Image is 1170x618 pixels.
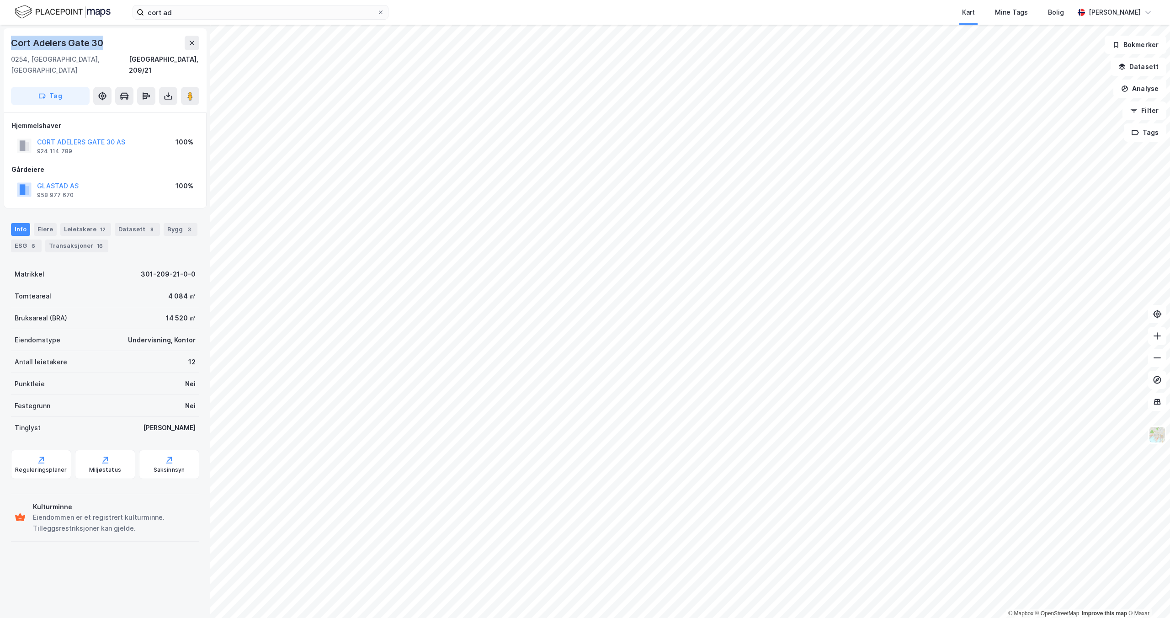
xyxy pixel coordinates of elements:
div: [PERSON_NAME] [143,422,196,433]
div: Transaksjoner [45,240,108,252]
div: Reguleringsplaner [15,466,67,474]
button: Bokmerker [1105,36,1166,54]
div: Festegrunn [15,400,50,411]
div: 6 [29,241,38,250]
div: Nei [185,378,196,389]
div: [PERSON_NAME] [1089,7,1141,18]
div: 100% [175,137,193,148]
div: Bygg [164,223,197,236]
div: Eiere [34,223,57,236]
button: Tag [11,87,90,105]
div: Hjemmelshaver [11,120,199,131]
div: Bolig [1048,7,1064,18]
div: 301-209-21-0-0 [141,269,196,280]
div: 16 [95,241,105,250]
div: 3 [185,225,194,234]
div: Punktleie [15,378,45,389]
div: 100% [175,181,193,192]
iframe: Chat Widget [1124,574,1170,618]
div: Eiendomstype [15,335,60,346]
div: Miljøstatus [89,466,121,474]
button: Analyse [1113,80,1166,98]
div: Gårdeiere [11,164,199,175]
div: Eiendommen er et registrert kulturminne. Tilleggsrestriksjoner kan gjelde. [33,512,196,534]
input: Søk på adresse, matrikkel, gårdeiere, leietakere eller personer [144,5,377,19]
div: Cort Adelers Gate 30 [11,36,105,50]
div: Datasett [115,223,160,236]
div: Mine Tags [995,7,1028,18]
div: Nei [185,400,196,411]
div: Kulturminne [33,501,196,512]
a: OpenStreetMap [1035,610,1080,617]
div: Kart [962,7,975,18]
a: Mapbox [1008,610,1033,617]
div: Antall leietakere [15,357,67,368]
div: 8 [147,225,156,234]
div: Info [11,223,30,236]
button: Tags [1124,123,1166,142]
div: Bruksareal (BRA) [15,313,67,324]
div: 12 [98,225,107,234]
div: Undervisning, Kontor [128,335,196,346]
div: 924 114 789 [37,148,72,155]
div: Tinglyst [15,422,41,433]
div: [GEOGRAPHIC_DATA], 209/21 [129,54,199,76]
div: 14 520 ㎡ [166,313,196,324]
div: Matrikkel [15,269,44,280]
img: Z [1149,426,1166,443]
div: 958 977 670 [37,192,74,199]
div: Leietakere [60,223,111,236]
div: Tomteareal [15,291,51,302]
a: Improve this map [1082,610,1127,617]
button: Filter [1122,101,1166,120]
div: 0254, [GEOGRAPHIC_DATA], [GEOGRAPHIC_DATA] [11,54,129,76]
button: Datasett [1111,58,1166,76]
div: ESG [11,240,42,252]
div: 12 [188,357,196,368]
div: 4 084 ㎡ [168,291,196,302]
div: Saksinnsyn [154,466,185,474]
img: logo.f888ab2527a4732fd821a326f86c7f29.svg [15,4,111,20]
